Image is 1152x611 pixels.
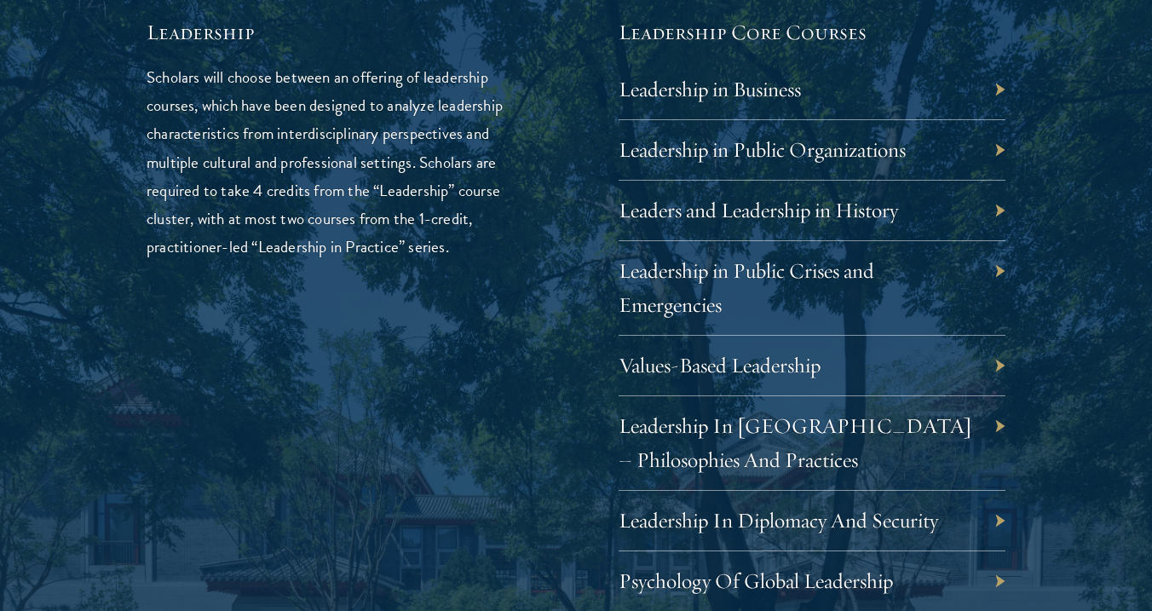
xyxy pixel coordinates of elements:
a: Values-Based Leadership [619,352,821,378]
a: Leadership in Business [619,76,801,102]
a: Leadership in Public Organizations [619,136,906,163]
a: Leadership In [GEOGRAPHIC_DATA] – Philosophies And Practices [619,412,972,473]
h5: Leadership Core Courses [619,18,1005,47]
p: Scholars will choose between an offering of leadership courses, which have been designed to analy... [147,63,533,260]
a: Leadership in Public Crises and Emergencies [619,257,874,318]
a: Leadership In Diplomacy And Security [619,507,938,533]
a: Psychology Of Global Leadership [619,568,893,594]
h5: Leadership [147,18,533,47]
a: Leaders and Leadership in History [619,197,898,223]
